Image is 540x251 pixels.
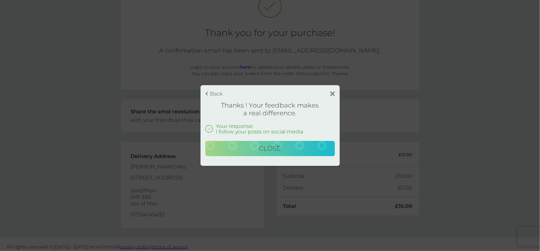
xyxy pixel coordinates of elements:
img: back [205,92,208,96]
span: Close [259,144,281,152]
p: Your response: [216,123,304,129]
p: I follow your posts on social media [216,129,304,134]
img: close [330,91,335,96]
p: Back [210,91,223,97]
h1: Thanks ! Your feedback makes a real difference. [205,101,335,117]
button: Close [205,141,335,156]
